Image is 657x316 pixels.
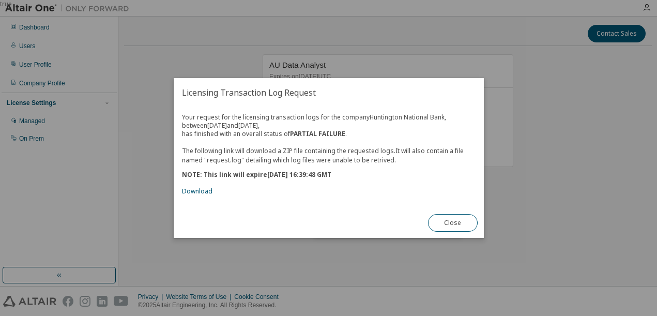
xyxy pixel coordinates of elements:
[290,129,345,138] b: PARTIAL FAILURE
[182,113,476,195] div: Your request for the licensing transaction logs for the company Huntington National Bank , betwee...
[182,170,331,179] b: NOTE: This link will expire [DATE] 16:39:48 GMT
[182,146,476,164] p: The following link will download a ZIP file containing the requested logs. It will also contain a...
[182,187,212,195] a: Download
[428,214,478,232] button: Close
[174,78,484,107] h2: Licensing Transaction Log Request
